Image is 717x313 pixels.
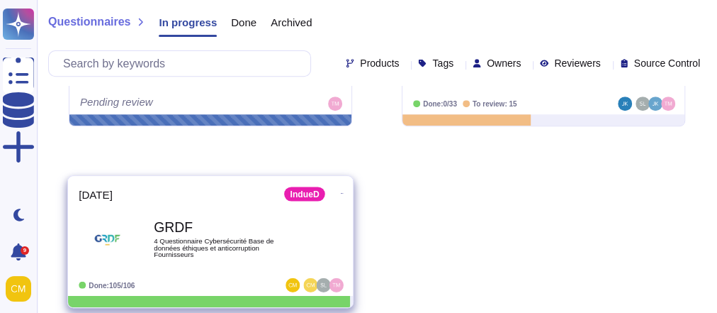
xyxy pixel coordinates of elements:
span: [DATE] [79,189,113,199]
span: Done: 0/33 [423,100,457,108]
img: user [6,276,31,302]
img: user [329,278,344,292]
b: GRDF [154,221,297,234]
span: Done: 105/106 [89,281,135,289]
span: Owners [487,58,521,68]
span: Archived [271,17,312,28]
span: Tags [432,58,453,68]
img: Logo [89,221,125,258]
span: Questionnaires [48,16,130,28]
span: 4 Questionnaire Cybersécurité Base de données éthiques et anticorruption Fournisseurs [154,238,297,258]
img: user [286,278,300,292]
img: user [618,97,632,111]
input: Search by keywords [56,51,310,76]
img: user [303,278,317,292]
img: user [636,97,650,111]
span: In progress [159,17,217,28]
div: Pending review [80,97,254,111]
span: Source Control [634,58,700,68]
img: user [661,97,675,111]
img: user [328,97,342,111]
span: Done [231,17,256,28]
div: IndueD [284,187,324,201]
button: user [3,273,41,304]
span: To review: 15 [473,100,517,108]
span: Reviewers [554,58,600,68]
img: user [648,97,662,111]
span: Products [360,58,399,68]
img: user [316,278,330,292]
div: 9 [21,246,29,255]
